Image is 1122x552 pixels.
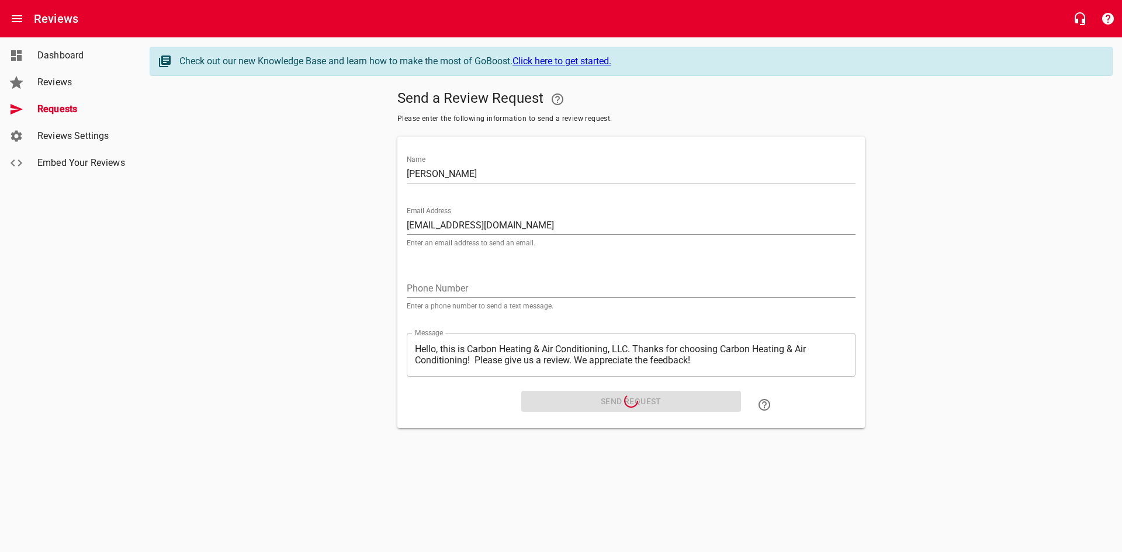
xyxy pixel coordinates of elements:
[407,207,451,214] label: Email Address
[397,113,865,125] span: Please enter the following information to send a review request.
[397,85,865,113] h5: Send a Review Request
[543,85,572,113] a: Your Google or Facebook account must be connected to "Send a Review Request"
[179,54,1100,68] div: Check out our new Knowledge Base and learn how to make the most of GoBoost.
[750,391,778,419] a: Learn how to "Send a Review Request"
[407,303,856,310] p: Enter a phone number to send a text message.
[1066,5,1094,33] button: Live Chat
[407,239,856,247] p: Enter an email address to send an email.
[3,5,31,33] button: Open drawer
[37,156,126,170] span: Embed Your Reviews
[407,156,425,163] label: Name
[37,129,126,143] span: Reviews Settings
[37,75,126,89] span: Reviews
[1094,5,1122,33] button: Support Portal
[34,9,78,28] h6: Reviews
[512,55,611,67] a: Click here to get started.
[37,102,126,116] span: Requests
[37,48,126,63] span: Dashboard
[415,343,847,366] textarea: Hello, this is Carbon Heating & Air Conditioning, LLC. Thanks for choosing Carbon Heating & Air C...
